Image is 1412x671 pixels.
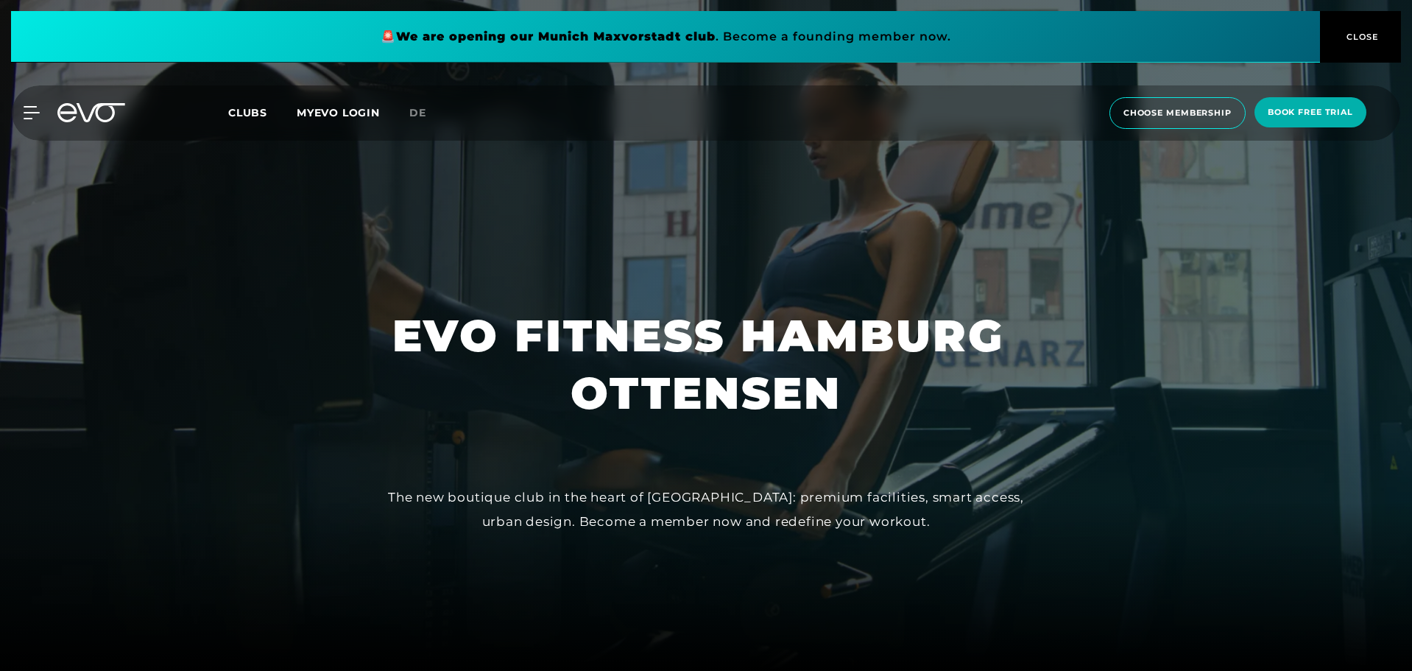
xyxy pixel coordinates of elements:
[228,106,267,119] span: Clubs
[409,105,444,122] a: de
[1268,106,1353,119] span: book free trial
[1105,97,1250,129] a: choose membership
[1250,97,1371,129] a: book free trial
[392,307,1020,422] h1: EVO FITNESS HAMBURG OTTENSEN
[375,485,1037,533] div: The new boutique club in the heart of [GEOGRAPHIC_DATA]: premium facilities, smart access, urban ...
[1123,107,1232,119] span: choose membership
[1320,11,1401,63] button: CLOSE
[409,106,426,119] span: de
[1343,30,1379,43] span: CLOSE
[228,105,297,119] a: Clubs
[297,106,380,119] a: MYEVO LOGIN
